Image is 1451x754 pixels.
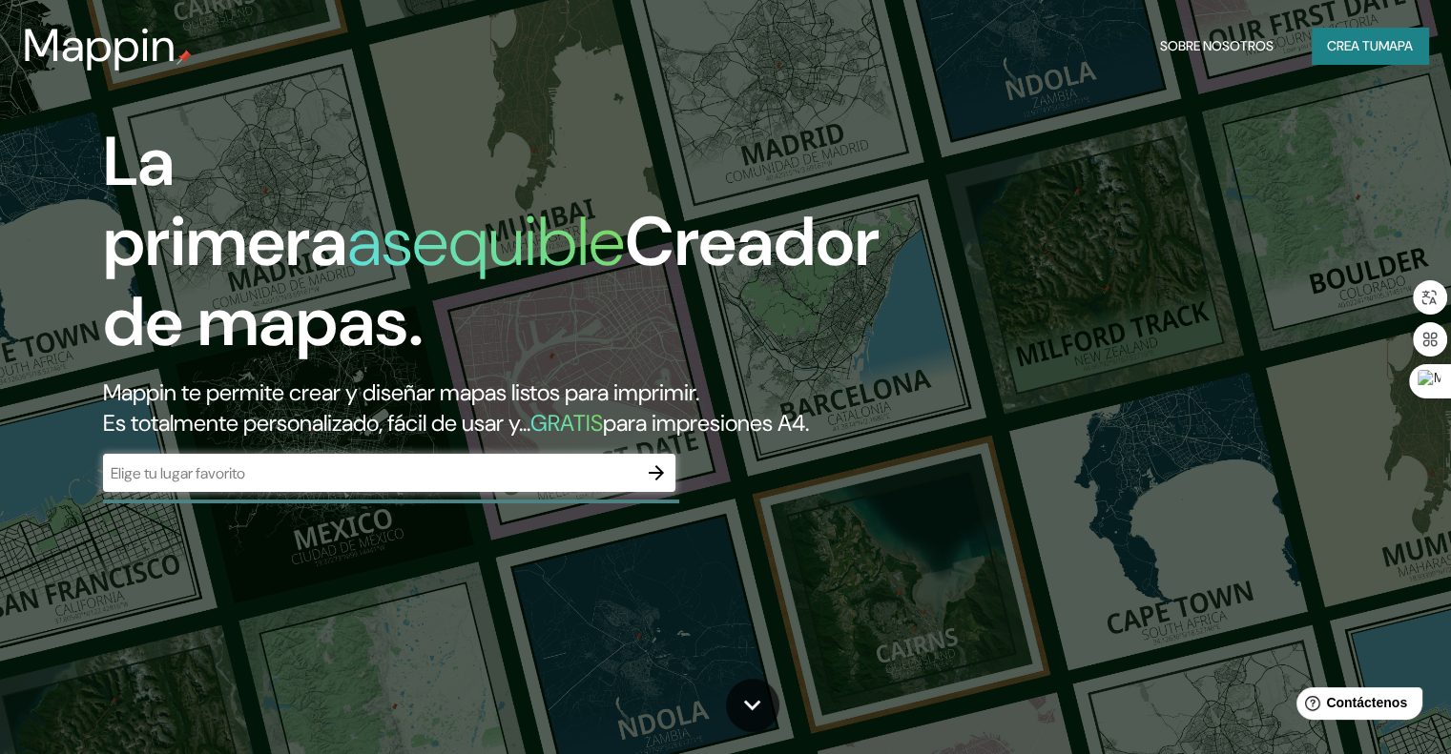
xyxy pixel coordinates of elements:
[103,117,347,286] font: La primera
[603,408,809,438] font: para impresiones A4.
[103,377,699,407] font: Mappin te permite crear y diseñar mapas listos para imprimir.
[103,462,637,484] input: Elige tu lugar favorito
[23,15,176,75] font: Mappin
[103,408,530,438] font: Es totalmente personalizado, fácil de usar y...
[1378,37,1413,54] font: mapa
[1160,37,1274,54] font: Sobre nosotros
[347,197,625,286] font: asequible
[1281,680,1430,733] iframe: Lanzador de widgets de ayuda
[176,50,192,65] img: pin de mapeo
[1152,28,1281,64] button: Sobre nosotros
[1327,37,1378,54] font: Crea tu
[530,408,603,438] font: GRATIS
[103,197,880,366] font: Creador de mapas.
[1312,28,1428,64] button: Crea tumapa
